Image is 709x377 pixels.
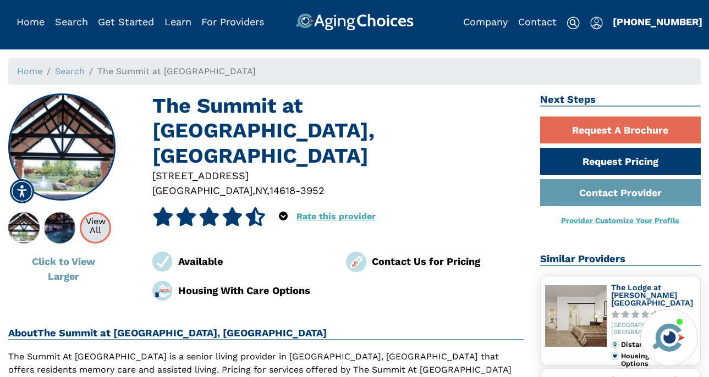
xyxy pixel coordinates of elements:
[17,66,42,76] a: Home
[611,322,696,336] div: [GEOGRAPHIC_DATA], [GEOGRAPHIC_DATA], 14618
[518,16,557,27] a: Contact
[255,185,267,196] span: NY
[270,183,325,198] div: 14618-3952
[81,217,109,235] div: View All
[55,13,88,31] div: Popover trigger
[97,66,256,76] span: The Summit at [GEOGRAPHIC_DATA]
[621,341,696,348] div: Distance 0.1 Miles
[491,152,698,302] iframe: iframe
[611,352,619,360] img: primary.svg
[540,148,701,175] a: Request Pricing
[17,16,45,27] a: Home
[8,58,701,85] nav: breadcrumb
[98,16,154,27] a: Get Started
[55,16,88,27] a: Search
[611,311,696,319] a: 0.0
[152,185,252,196] span: [GEOGRAPHIC_DATA]
[613,16,702,27] a: [PHONE_NUMBER]
[567,16,580,30] img: search-icon.svg
[372,254,524,269] div: Contact Us for Pricing
[295,13,413,31] img: AgingChoices
[8,327,524,340] h2: About The Summit at [GEOGRAPHIC_DATA], [GEOGRAPHIC_DATA]
[252,185,255,196] span: ,
[463,16,508,27] a: Company
[590,16,603,30] img: user-icon.svg
[32,212,87,243] img: About The Summit at Brighton, Rochester NY
[621,352,696,368] div: Housing With Care Options
[540,93,701,107] h2: Next Steps
[55,66,85,76] a: Search
[10,179,34,203] div: Accessibility Menu
[8,248,118,290] button: Click to View Larger
[279,207,288,226] div: Popover trigger
[650,319,688,356] img: avatar
[590,13,603,31] div: Popover trigger
[296,211,376,221] a: Rate this provider
[267,185,270,196] span: ,
[201,16,264,27] a: For Providers
[178,254,330,269] div: Available
[540,117,701,143] a: Request A Brochure
[611,341,619,348] img: distance.svg
[164,16,191,27] a: Learn
[152,93,524,168] h1: The Summit at [GEOGRAPHIC_DATA], [GEOGRAPHIC_DATA]
[178,283,330,298] div: Housing With Care Options
[9,95,115,200] img: The Summit at Brighton, Rochester NY
[152,168,524,183] div: [STREET_ADDRESS]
